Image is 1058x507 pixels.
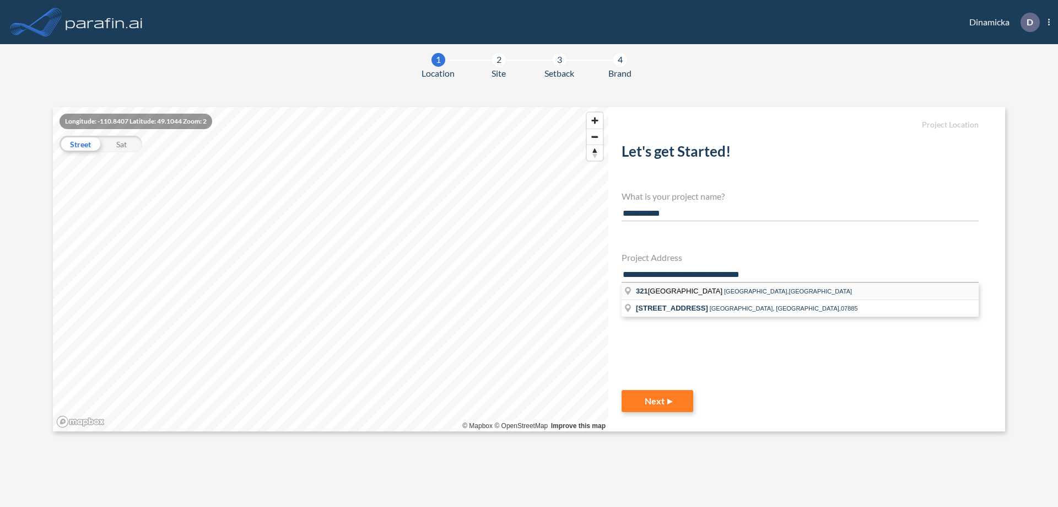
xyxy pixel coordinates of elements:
div: Street [60,136,101,152]
h4: Project Address [622,252,979,263]
div: 3 [553,53,566,67]
div: Longitude: -110.8407 Latitude: 49.1044 Zoom: 2 [60,114,212,129]
span: [STREET_ADDRESS] [636,304,708,312]
span: 321 [636,287,648,295]
h2: Let's get Started! [622,143,979,164]
a: Mapbox [462,422,493,430]
div: Sat [101,136,142,152]
span: Reset bearing to north [587,145,603,161]
button: Zoom out [587,129,603,145]
div: 1 [431,53,445,67]
button: Zoom in [587,113,603,129]
div: 4 [613,53,627,67]
div: 2 [492,53,506,67]
a: Improve this map [551,422,606,430]
h5: Project Location [622,120,979,130]
span: Site [492,67,506,80]
h4: What is your project name? [622,191,979,201]
span: [GEOGRAPHIC_DATA] [636,287,724,295]
button: Next [622,390,693,412]
span: Zoom out [587,129,603,145]
span: [GEOGRAPHIC_DATA], [GEOGRAPHIC_DATA],07885 [710,305,858,312]
span: Brand [608,67,631,80]
span: Setback [544,67,574,80]
img: logo [63,11,145,33]
p: D [1027,17,1033,27]
span: [GEOGRAPHIC_DATA],[GEOGRAPHIC_DATA] [724,288,852,295]
canvas: Map [53,107,608,431]
button: Reset bearing to north [587,145,603,161]
a: OpenStreetMap [494,422,548,430]
a: Mapbox homepage [56,415,105,428]
span: Location [422,67,455,80]
div: Dinamicka [953,13,1050,32]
